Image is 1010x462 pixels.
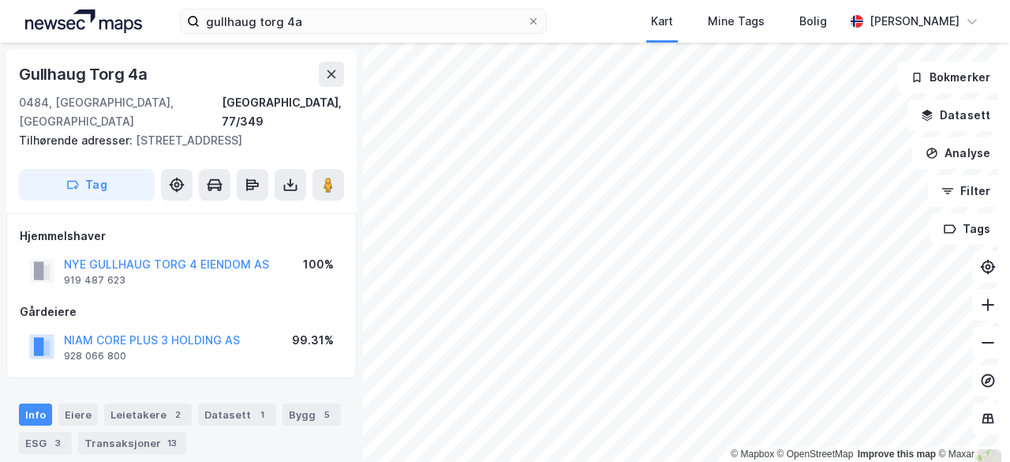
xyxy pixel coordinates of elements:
button: Bokmerker [897,62,1004,93]
button: Datasett [907,100,1004,131]
button: Tag [19,169,155,201]
div: 5 [319,407,335,423]
div: [PERSON_NAME] [870,12,959,31]
button: Analyse [912,137,1004,169]
div: 99.31% [292,331,334,350]
div: Gullhaug Torg 4a [19,62,151,87]
div: Bygg [282,404,341,426]
div: 100% [303,255,334,274]
img: logo.a4113a55bc3d86da70a041830d287a7e.svg [25,9,142,33]
div: Mine Tags [708,12,765,31]
div: 13 [164,435,180,451]
button: Filter [928,175,1004,207]
div: 3 [50,435,65,451]
div: Gårdeiere [20,302,343,321]
div: Bolig [799,12,827,31]
div: Datasett [198,404,276,426]
div: [GEOGRAPHIC_DATA], 77/349 [222,93,344,131]
div: 919 487 623 [64,274,125,287]
a: OpenStreetMap [777,449,854,460]
div: Kart [651,12,673,31]
div: Eiere [58,404,98,426]
div: Transaksjoner [78,432,186,454]
iframe: Chat Widget [931,386,1010,462]
span: Tilhørende adresser: [19,133,136,147]
div: 1 [254,407,270,423]
button: Tags [930,213,1004,245]
div: 928 066 800 [64,350,126,362]
div: Leietakere [104,404,192,426]
a: Mapbox [731,449,774,460]
div: Info [19,404,52,426]
div: ESG [19,432,72,454]
div: 0484, [GEOGRAPHIC_DATA], [GEOGRAPHIC_DATA] [19,93,222,131]
div: Hjemmelshaver [20,227,343,246]
div: 2 [170,407,185,423]
div: [STREET_ADDRESS] [19,131,331,150]
a: Improve this map [858,449,936,460]
input: Søk på adresse, matrikkel, gårdeiere, leietakere eller personer [200,9,527,33]
div: Kontrollprogram for chat [931,386,1010,462]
